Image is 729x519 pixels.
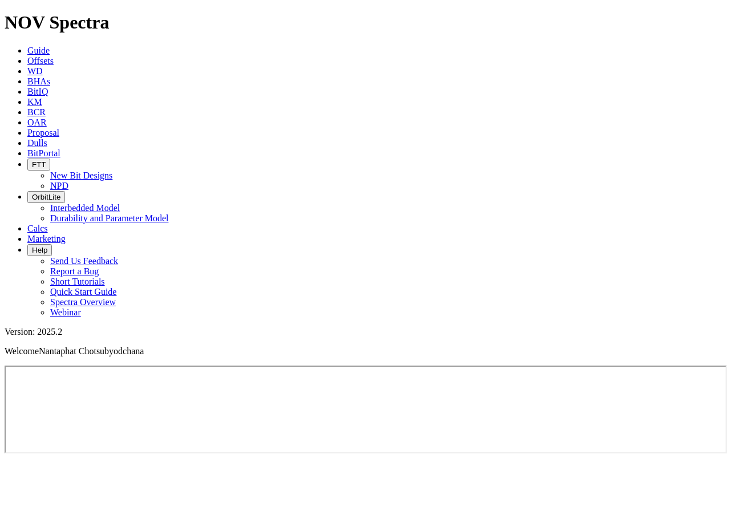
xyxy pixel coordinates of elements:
button: Help [27,244,52,256]
a: Webinar [50,307,81,317]
a: New Bit Designs [50,171,112,180]
a: Guide [27,46,50,55]
a: BCR [27,107,46,117]
button: FTT [27,159,50,171]
span: OrbitLite [32,193,60,201]
a: KM [27,97,42,107]
a: Quick Start Guide [50,287,116,297]
a: Proposal [27,128,59,137]
a: Interbedded Model [50,203,120,213]
p: Welcome [5,346,724,356]
a: BHAs [27,76,50,86]
h1: NOV Spectra [5,12,724,33]
a: Short Tutorials [50,277,105,286]
a: Send Us Feedback [50,256,118,266]
a: Spectra Overview [50,297,116,307]
span: Nantaphat Chotsubyodchana [39,346,144,356]
a: Report a Bug [50,266,99,276]
button: OrbitLite [27,191,65,203]
a: OAR [27,117,47,127]
a: Calcs [27,224,48,233]
span: Help [32,246,47,254]
a: WD [27,66,43,76]
a: BitIQ [27,87,48,96]
a: Dulls [27,138,47,148]
a: Offsets [27,56,54,66]
span: FTT [32,160,46,169]
a: NPD [50,181,68,190]
a: Durability and Parameter Model [50,213,169,223]
div: Version: 2025.2 [5,327,724,337]
a: BitPortal [27,148,60,158]
a: Marketing [27,234,66,244]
